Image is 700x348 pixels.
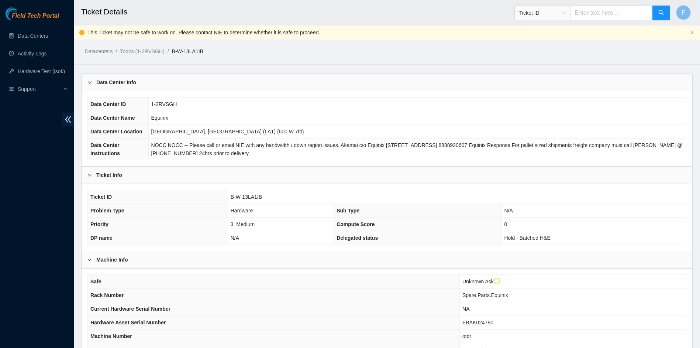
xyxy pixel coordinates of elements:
span: 1-2RVSGH [151,101,177,107]
span: Delegated status [337,235,378,241]
span: Unknown Ask [462,279,500,284]
b: Machine Info [96,256,128,264]
a: B-W-13LA1IB [172,48,203,54]
b: Ticket Info [96,171,122,179]
span: Hardware [231,208,253,214]
a: Datacenters [85,48,113,54]
span: double-left [62,113,74,126]
span: F [682,8,685,17]
span: Safe [90,279,101,284]
span: right [87,173,92,177]
span: Current Hardware Serial Number [90,306,170,312]
div: Ticket Info [82,167,692,184]
span: Priority [90,221,108,227]
span: B-W-13LA1IB [231,194,262,200]
span: N/A [231,235,239,241]
span: Data Center ID [90,101,126,107]
span: Data Center Location [90,129,142,134]
span: 0 [504,221,507,227]
span: / [168,48,169,54]
span: Equinix [151,115,168,121]
span: DP name [90,235,113,241]
div: Data Center Info [82,74,692,91]
a: Hardware Test (isok) [18,68,65,74]
a: Data Centers [18,33,48,39]
span: Field Tech Portal [12,13,59,20]
span: 3. Medium [231,221,255,227]
span: / [115,48,117,54]
span: Data Center Name [90,115,135,121]
div: Machine Info [82,251,692,268]
b: Data Center Info [96,78,136,86]
span: Sub Type [337,208,359,214]
input: Enter text here... [570,6,653,20]
span: Support [18,82,61,96]
button: search [652,6,670,20]
span: EBAK024790 [462,320,493,325]
span: search [658,10,664,17]
img: Akamai Technologies [6,7,37,20]
button: close [690,30,694,35]
span: Spare.Parts.Equinix [462,292,508,298]
span: Machine Number [90,333,132,339]
button: F [676,5,691,20]
span: right [87,80,92,85]
span: NOCC NOCC -- Please call or email NIE with any bandwidth / down region issues. Akamai c/o Equinix... [151,142,683,156]
span: Data Center Instructions [90,142,120,156]
span: Ticket ID [90,194,112,200]
span: Problem Type [90,208,124,214]
span: Ticket ID [519,7,566,18]
a: Akamai TechnologiesField Tech Portal [6,13,59,23]
span: Hardware Asset Serial Number [90,320,166,325]
span: Compute Score [337,221,375,227]
span: exclamation-circle [494,278,500,284]
span: NA [462,306,469,312]
span: read [9,86,14,92]
span: otdr [462,333,471,339]
span: Rack Number [90,292,124,298]
span: right [87,257,92,262]
span: N/A [504,208,513,214]
span: [GEOGRAPHIC_DATA], [GEOGRAPHIC_DATA] (LA1) {600 W 7th} [151,129,304,134]
span: Hold - Batched H&E [504,235,551,241]
a: Todos (1-2RVSGH) [120,48,164,54]
a: Activity Logs [18,51,47,57]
